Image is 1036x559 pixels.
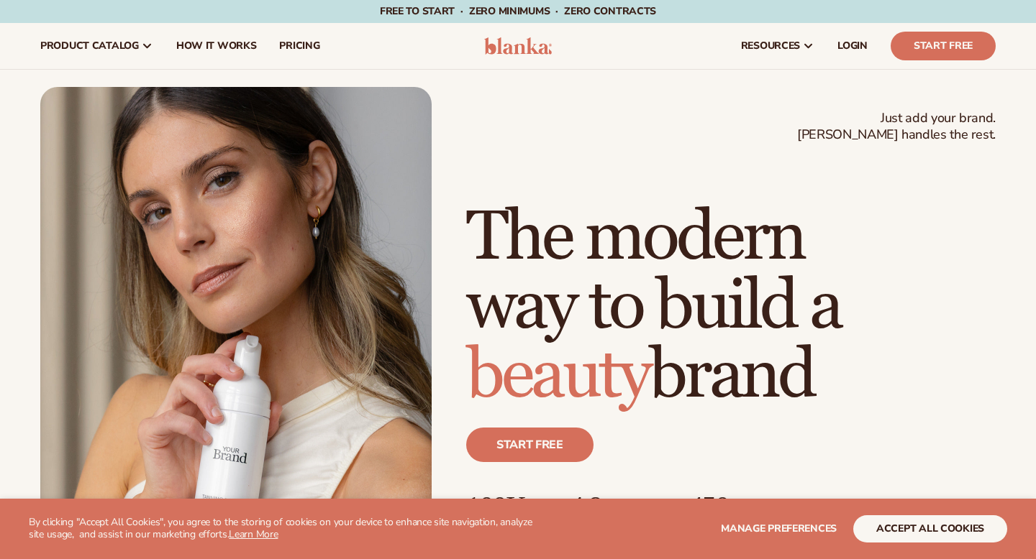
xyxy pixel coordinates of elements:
[380,4,656,18] span: Free to start · ZERO minimums · ZERO contracts
[730,23,826,69] a: resources
[826,23,879,69] a: LOGIN
[853,515,1007,542] button: accept all cookies
[689,491,797,522] p: 450+
[797,110,996,144] span: Just add your brand. [PERSON_NAME] handles the rest.
[466,428,594,462] a: Start free
[837,40,868,52] span: LOGIN
[891,32,996,60] a: Start Free
[484,37,553,55] img: logo
[268,23,331,69] a: pricing
[466,203,996,410] h1: The modern way to build a brand
[165,23,268,69] a: How It Works
[721,515,837,542] button: Manage preferences
[40,40,139,52] span: product catalog
[466,491,540,522] p: 100K+
[741,40,800,52] span: resources
[466,333,649,417] span: beauty
[721,522,837,535] span: Manage preferences
[176,40,257,52] span: How It Works
[29,517,541,541] p: By clicking "Accept All Cookies", you agree to the storing of cookies on your device to enhance s...
[229,527,278,541] a: Learn More
[569,491,660,522] p: 4.9
[279,40,319,52] span: pricing
[29,23,165,69] a: product catalog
